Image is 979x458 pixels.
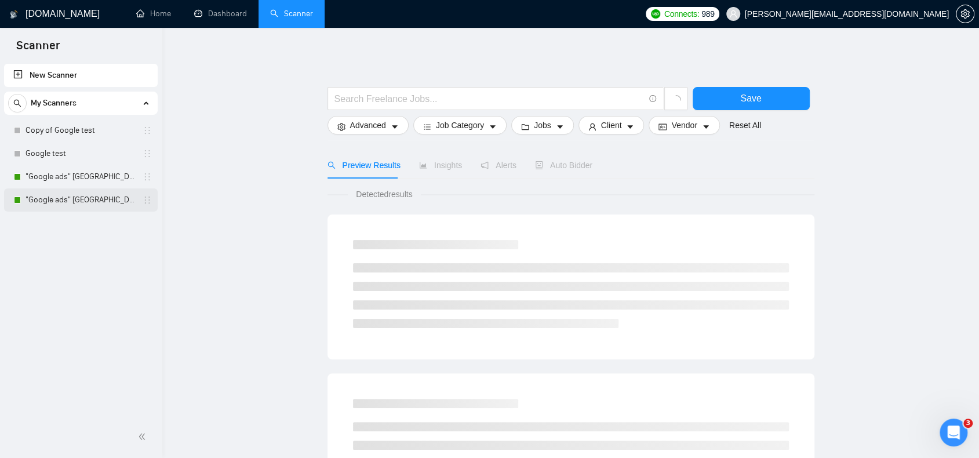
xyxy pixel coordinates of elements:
[7,37,69,61] span: Scanner
[26,119,136,142] a: Copy of Google test
[940,419,967,446] iframe: Intercom live chat
[350,119,386,132] span: Advanced
[535,161,543,169] span: robot
[4,64,158,87] li: New Scanner
[348,188,420,201] span: Detected results
[601,119,622,132] span: Client
[481,161,489,169] span: notification
[413,116,507,135] button: barsJob Categorycaret-down
[419,161,462,170] span: Insights
[419,161,427,169] span: area-chart
[391,122,399,131] span: caret-down
[693,87,810,110] button: Save
[956,9,974,19] a: setting
[481,161,516,170] span: Alerts
[511,116,574,135] button: folderJobscaret-down
[649,95,657,103] span: info-circle
[138,431,150,442] span: double-left
[729,10,737,18] span: user
[327,161,336,169] span: search
[10,5,18,24] img: logo
[702,122,710,131] span: caret-down
[9,99,26,107] span: search
[143,149,152,158] span: holder
[671,95,681,106] span: loading
[143,172,152,181] span: holder
[337,122,345,131] span: setting
[588,122,596,131] span: user
[671,119,697,132] span: Vendor
[194,9,247,19] a: dashboardDashboard
[143,126,152,135] span: holder
[8,94,27,112] button: search
[423,122,431,131] span: bars
[664,8,699,20] span: Connects:
[136,9,171,19] a: homeHome
[534,119,551,132] span: Jobs
[26,165,136,188] a: "Google ads" [GEOGRAPHIC_DATA]
[4,92,158,212] li: My Scanners
[556,122,564,131] span: caret-down
[963,419,973,428] span: 3
[436,119,484,132] span: Job Category
[270,9,313,19] a: searchScanner
[327,116,409,135] button: settingAdvancedcaret-down
[13,64,148,87] a: New Scanner
[651,9,660,19] img: upwork-logo.png
[701,8,714,20] span: 989
[740,91,761,106] span: Save
[521,122,529,131] span: folder
[649,116,719,135] button: idcardVendorcaret-down
[489,122,497,131] span: caret-down
[535,161,592,170] span: Auto Bidder
[729,119,761,132] a: Reset All
[578,116,645,135] button: userClientcaret-down
[26,188,136,212] a: "Google ads" [GEOGRAPHIC_DATA]
[327,161,401,170] span: Preview Results
[143,195,152,205] span: holder
[334,92,644,106] input: Search Freelance Jobs...
[26,142,136,165] a: Google test
[31,92,77,115] span: My Scanners
[626,122,634,131] span: caret-down
[956,5,974,23] button: setting
[658,122,667,131] span: idcard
